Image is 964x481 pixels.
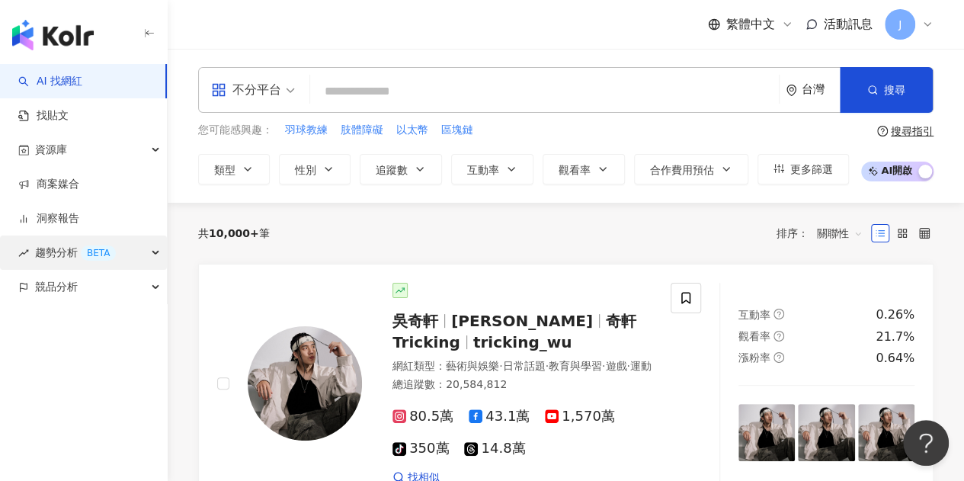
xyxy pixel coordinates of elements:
[626,360,629,372] span: ·
[726,16,775,33] span: 繁體中文
[891,125,934,137] div: 搜尋指引
[464,441,525,457] span: 14.8萬
[802,83,840,96] div: 台灣
[35,236,116,270] span: 趨勢分析
[396,122,429,139] button: 以太幣
[35,133,67,167] span: 資源庫
[211,82,226,98] span: appstore
[392,441,449,457] span: 350萬
[773,331,784,342] span: question-circle
[545,409,615,425] span: 1,570萬
[543,154,625,184] button: 觀看率
[35,270,78,304] span: 競品分析
[295,164,316,176] span: 性別
[360,154,442,184] button: 追蹤數
[211,78,281,102] div: 不分平台
[392,377,652,393] div: 總追蹤數 ： 20,584,812
[903,420,949,466] iframe: Help Scout Beacon - Open
[392,312,438,330] span: 吳奇軒
[549,360,602,372] span: 教育與學習
[786,85,797,96] span: environment
[898,16,902,33] span: J
[467,164,499,176] span: 互動率
[876,306,914,323] div: 0.26%
[876,350,914,367] div: 0.64%
[12,20,94,50] img: logo
[392,312,636,351] span: 奇軒Tricking
[773,352,784,363] span: question-circle
[440,122,474,139] button: 區塊鏈
[650,164,714,176] span: 合作費用預估
[502,360,545,372] span: 日常話題
[441,123,473,138] span: 區塊鏈
[209,227,259,239] span: 10,000+
[469,409,530,425] span: 43.1萬
[279,154,351,184] button: 性別
[545,360,548,372] span: ·
[738,351,770,364] span: 漲粉率
[473,333,572,351] span: tricking_wu
[392,359,652,374] div: 網紅類型 ：
[499,360,502,372] span: ·
[634,154,748,184] button: 合作費用預估
[738,404,795,460] img: post-image
[285,123,328,138] span: 羽球教練
[817,221,863,245] span: 關聯性
[198,123,273,138] span: 您可能感興趣：
[605,360,626,372] span: 遊戲
[559,164,591,176] span: 觀看率
[840,67,933,113] button: 搜尋
[602,360,605,372] span: ·
[214,164,235,176] span: 類型
[798,404,854,460] img: post-image
[81,245,116,261] div: BETA
[773,309,784,319] span: question-circle
[18,211,79,226] a: 洞察報告
[18,248,29,258] span: rise
[790,163,833,175] span: 更多篩選
[18,177,79,192] a: 商案媒合
[392,409,453,425] span: 80.5萬
[451,312,593,330] span: [PERSON_NAME]
[451,154,533,184] button: 互動率
[446,360,499,372] span: 藝術與娛樂
[738,309,770,321] span: 互動率
[18,74,82,89] a: searchAI 找網紅
[18,108,69,123] a: 找貼文
[284,122,328,139] button: 羽球教練
[738,330,770,342] span: 觀看率
[884,84,905,96] span: 搜尋
[198,227,270,239] div: 共 筆
[757,154,849,184] button: 更多篩選
[877,126,888,136] span: question-circle
[396,123,428,138] span: 以太幣
[630,360,652,372] span: 運動
[341,123,383,138] span: 肢體障礙
[858,404,914,460] img: post-image
[777,221,871,245] div: 排序：
[824,17,873,31] span: 活動訊息
[198,154,270,184] button: 類型
[376,164,408,176] span: 追蹤數
[248,326,362,441] img: KOL Avatar
[876,329,914,345] div: 21.7%
[340,122,384,139] button: 肢體障礙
